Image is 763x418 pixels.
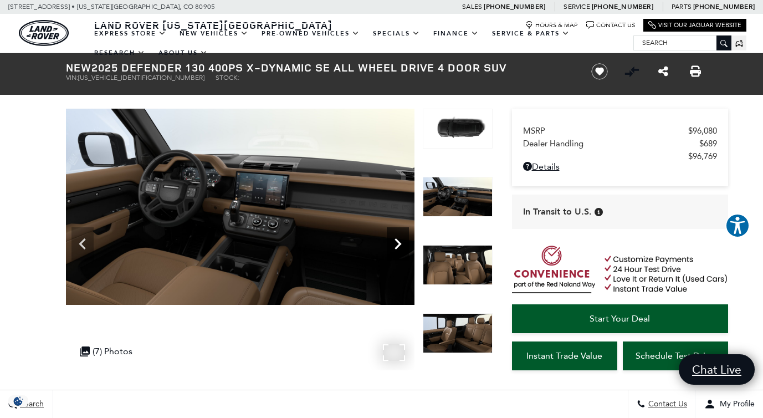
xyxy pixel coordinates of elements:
[66,109,414,305] img: New 2025 Carpathian Grey LAND ROVER 400PS X-Dynamic SE image 5
[725,213,750,238] button: Explore your accessibility options
[485,24,576,43] a: Service & Parts
[523,151,717,161] a: $96,769
[564,3,590,11] span: Service
[88,43,152,63] a: Research
[523,126,717,136] a: MSRP $96,080
[523,139,717,149] a: Dealer Handling $689
[255,24,366,43] a: Pre-Owned Vehicles
[699,139,717,149] span: $689
[366,24,427,43] a: Specials
[74,340,138,362] div: (7) Photos
[646,400,687,409] span: Contact Us
[693,2,755,11] a: [PHONE_NUMBER]
[173,24,255,43] a: New Vehicles
[66,62,573,74] h1: 2025 Defender 130 400PS X-Dynamic SE All Wheel Drive 4 Door SUV
[725,213,750,240] aside: Accessibility Help Desk
[690,65,701,78] a: Print this New 2025 Defender 130 400PS X-Dynamic SE All Wheel Drive 4 Door SUV
[623,341,728,370] a: Schedule Test Drive
[512,341,617,370] a: Instant Trade Value
[679,354,755,385] a: Chat Live
[586,21,635,29] a: Contact Us
[8,3,215,11] a: [STREET_ADDRESS] • [US_STATE][GEOGRAPHIC_DATA], CO 80905
[623,63,640,80] button: Vehicle Added To Compare List
[523,139,699,149] span: Dealer Handling
[66,74,78,81] span: VIN:
[6,395,31,407] section: Click to Open Cookie Consent Modal
[696,390,763,418] button: Open user profile menu
[462,3,482,11] span: Sales
[688,126,717,136] span: $96,080
[484,2,545,11] a: [PHONE_NUMBER]
[216,74,239,81] span: Stock:
[523,206,592,218] span: In Transit to U.S.
[587,63,612,80] button: Save vehicle
[71,227,94,261] div: Previous
[595,208,603,216] div: Vehicle has shipped from factory of origin. Estimated time of delivery to Retailer is on average ...
[78,74,204,81] span: [US_VEHICLE_IDENTIFICATION_NUMBER]
[423,245,493,285] img: New 2025 Carpathian Grey LAND ROVER 400PS X-Dynamic SE image 6
[423,313,493,353] img: New 2025 Carpathian Grey LAND ROVER 400PS X-Dynamic SE image 7
[19,20,69,46] img: Land Rover
[512,304,728,333] a: Start Your Deal
[19,20,69,46] a: land-rover
[687,362,747,377] span: Chat Live
[658,65,668,78] a: Share this New 2025 Defender 130 400PS X-Dynamic SE All Wheel Drive 4 Door SUV
[688,151,717,161] span: $96,769
[523,161,717,172] a: Details
[523,126,688,136] span: MSRP
[634,36,731,49] input: Search
[423,109,493,149] img: New 2025 Carpathian Grey LAND ROVER 400PS X-Dynamic SE image 4
[94,18,332,32] span: Land Rover [US_STATE][GEOGRAPHIC_DATA]
[592,2,653,11] a: [PHONE_NUMBER]
[88,24,633,63] nav: Main Navigation
[672,3,692,11] span: Parts
[423,177,493,217] img: New 2025 Carpathian Grey LAND ROVER 400PS X-Dynamic SE image 5
[427,24,485,43] a: Finance
[88,18,339,32] a: Land Rover [US_STATE][GEOGRAPHIC_DATA]
[525,21,578,29] a: Hours & Map
[152,43,214,63] a: About Us
[6,395,31,407] img: Opt-Out Icon
[88,24,173,43] a: EXPRESS STORE
[636,350,715,361] span: Schedule Test Drive
[648,21,741,29] a: Visit Our Jaguar Website
[715,400,755,409] span: My Profile
[387,227,409,261] div: Next
[590,313,650,324] span: Start Your Deal
[66,60,91,75] strong: New
[526,350,602,361] span: Instant Trade Value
